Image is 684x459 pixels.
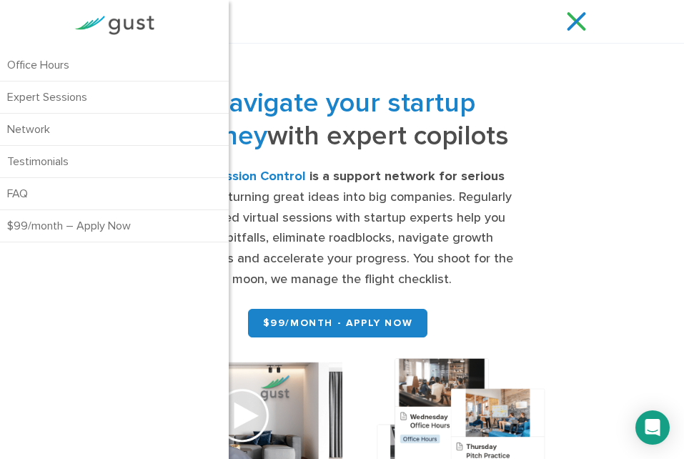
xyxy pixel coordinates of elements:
[74,16,154,35] img: Gust Logo
[248,309,428,337] a: $99/month - APPLY NOW
[173,169,505,204] strong: is a support network for serious founders
[175,87,475,152] span: Navigate your startup journey
[180,169,306,184] strong: Gust Mission Control
[162,87,522,152] h1: with expert copilots
[162,167,522,290] div: turning great ideas into big companies. Regularly scheduled virtual sessions with startup experts...
[635,410,670,445] div: Open Intercom Messenger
